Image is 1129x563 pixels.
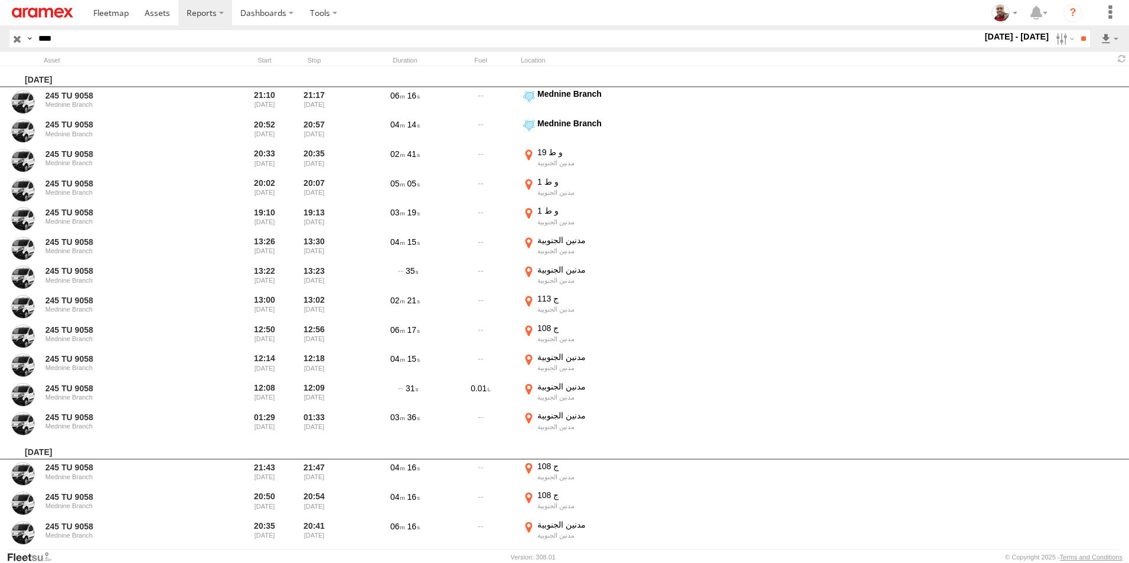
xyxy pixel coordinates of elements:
[537,218,667,226] div: مدنين الجنوبية
[292,118,337,145] div: 20:57 [DATE]
[45,101,207,108] div: Mednine Branch
[521,490,668,517] label: Click to View Event Location
[1060,554,1123,561] a: Terms and Conditions
[1099,30,1120,47] label: Export results as...
[537,118,667,129] div: Mednine Branch
[407,179,420,188] span: 05
[537,147,667,158] div: و ط 19
[406,384,418,393] span: 31
[242,519,287,546] div: Entered prior to selected date range
[45,325,207,335] a: 245 TU 9058
[537,423,667,431] div: مدنين الجنوبية
[45,149,207,159] a: 245 TU 9058
[445,381,516,408] div: 0.01
[537,393,667,401] div: مدنين الجنوبية
[292,352,337,379] div: 12:18 [DATE]
[537,548,667,559] div: ج 113
[242,176,287,204] div: Entered prior to selected date range
[537,305,667,313] div: مدنين الجنوبية
[521,176,668,204] label: Click to View Event Location
[242,293,287,320] div: Entered prior to selected date range
[45,383,207,394] a: 245 TU 9058
[45,394,207,401] div: Mednine Branch
[45,178,207,189] a: 245 TU 9058
[45,247,207,254] div: Mednine Branch
[390,463,405,472] span: 04
[521,323,668,350] label: Click to View Event Location
[537,461,667,472] div: ج 108
[537,352,667,362] div: مدنين الجنوبية
[390,296,405,305] span: 02
[390,179,405,188] span: 05
[537,364,667,372] div: مدنين الجنوبية
[537,159,667,167] div: مدنين الجنوبية
[242,490,287,517] div: Entered prior to selected date range
[1051,30,1076,47] label: Search Filter Options
[390,149,405,159] span: 02
[292,235,337,262] div: 13:30 [DATE]
[407,522,420,531] span: 16
[390,325,405,335] span: 06
[537,276,667,284] div: مدنين الجنوبية
[1063,4,1082,22] i: ?
[537,235,667,246] div: مدنين الجنوبية
[25,30,34,47] label: Search Query
[537,89,667,99] div: Mednine Branch
[537,410,667,421] div: مدنين الجنوبية
[242,381,287,408] div: Entered prior to selected date range
[537,490,667,500] div: ج 108
[292,176,337,204] div: 20:07 [DATE]
[45,218,207,225] div: Mednine Branch
[390,120,405,129] span: 04
[521,264,668,292] label: Click to View Event Location
[407,463,420,472] span: 16
[537,323,667,333] div: ج 108
[292,410,337,437] div: 01:33 [DATE]
[407,492,420,502] span: 16
[292,519,337,546] div: 20:41 [DATE]
[521,519,668,546] label: Click to View Event Location
[521,205,668,233] label: Click to View Event Location
[521,381,668,408] label: Click to View Event Location
[390,237,405,247] span: 04
[242,235,287,262] div: Entered prior to selected date range
[45,532,207,539] div: Mednine Branch
[45,306,207,313] div: Mednine Branch
[45,335,207,342] div: Mednine Branch
[521,461,668,488] label: Click to View Event Location
[242,323,287,350] div: Entered prior to selected date range
[407,208,420,217] span: 19
[407,237,420,247] span: 15
[537,502,667,510] div: مدنين الجنوبية
[407,91,420,100] span: 16
[292,264,337,292] div: 13:23 [DATE]
[45,412,207,423] a: 245 TU 9058
[407,325,420,335] span: 17
[537,293,667,304] div: ج 113
[12,8,73,18] img: aramex-logo.svg
[45,90,207,101] a: 245 TU 9058
[242,352,287,379] div: Entered prior to selected date range
[45,462,207,473] a: 245 TU 9058
[292,490,337,517] div: 20:54 [DATE]
[537,247,667,255] div: مدنين الجنوبية
[292,293,337,320] div: 13:02 [DATE]
[242,461,287,488] div: Entered prior to selected date range
[407,120,420,129] span: 14
[521,118,668,145] label: Click to View Event Location
[292,89,337,116] div: 21:17 [DATE]
[521,352,668,379] label: Click to View Event Location
[45,473,207,480] div: Mednine Branch
[537,176,667,187] div: و ط 1
[390,492,405,502] span: 04
[45,119,207,130] a: 245 TU 9058
[537,205,667,216] div: و ط 1
[45,353,207,364] a: 245 TU 9058
[537,531,667,539] div: مدنين الجنوبية
[45,266,207,276] a: 245 TU 9058
[45,130,207,138] div: Mednine Branch
[406,266,418,276] span: 35
[537,264,667,275] div: مدنين الجنوبية
[45,207,207,218] a: 245 TU 9058
[242,118,287,145] div: Entered prior to selected date range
